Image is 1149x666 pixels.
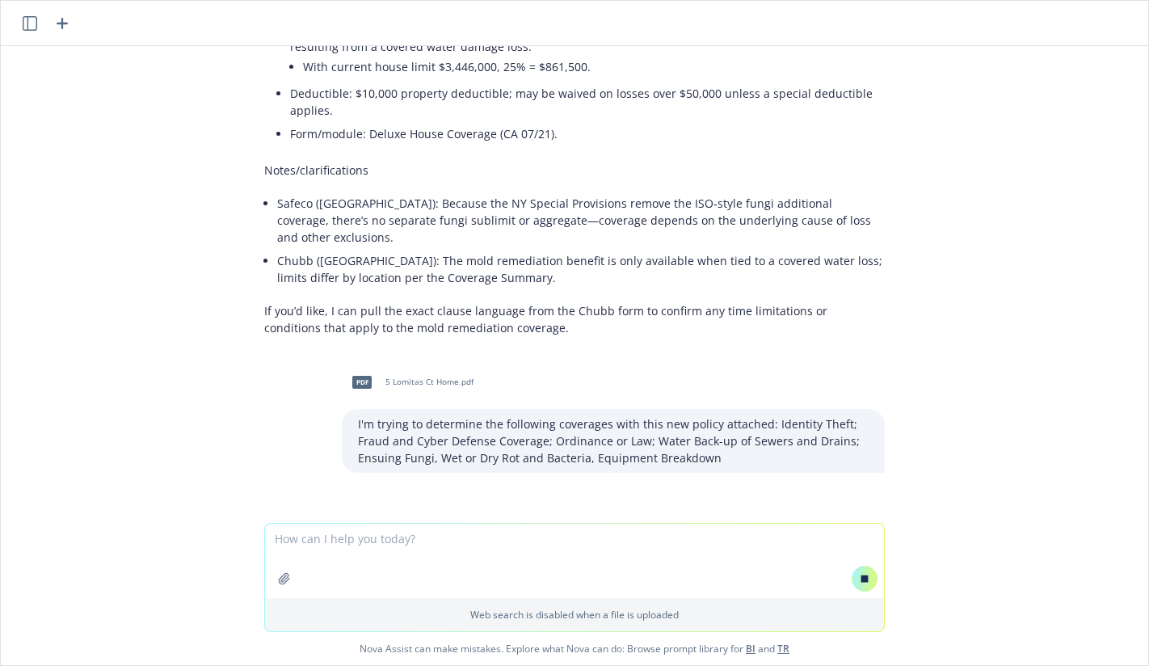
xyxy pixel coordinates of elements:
a: TR [777,642,789,655]
span: pdf [352,376,372,388]
p: If you’d like, I can pull the exact clause language from the Chubb form to confirm any time limit... [264,302,885,336]
li: Mold remediation expenses: 25% of the house coverage limit (in addition to the standard $10,000),... [290,18,885,82]
p: Notes/clarifications [264,162,885,179]
span: Nova Assist can make mistakes. Explore what Nova can do: Browse prompt library for and [7,632,1142,665]
li: With current house limit $3,446,000, 25% = $861,500. [303,55,885,78]
span: 5 Lomitas Ct Home.pdf [385,377,473,387]
li: Deductible: $10,000 property deductible; may be waived on losses over $50,000 unless a special de... [290,82,885,122]
li: Form/module: Deluxe House Coverage (CA 07/21). [290,122,885,145]
p: Web search is disabled when a file is uploaded [275,608,874,622]
p: I'm trying to determine the following coverages with this new policy attached: Identity Theft; Fr... [358,415,869,466]
li: Safeco ([GEOGRAPHIC_DATA]): Because the NY Special Provisions remove the ISO‑style fungi addition... [277,192,885,249]
a: BI [746,642,755,655]
div: pdf5 Lomitas Ct Home.pdf [342,362,477,403]
li: Chubb ([GEOGRAPHIC_DATA]): The mold remediation benefit is only available when tied to a covered ... [277,249,885,289]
